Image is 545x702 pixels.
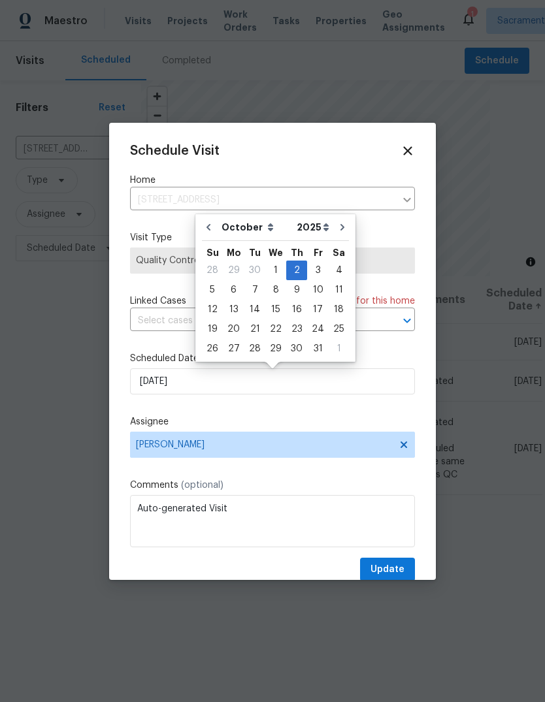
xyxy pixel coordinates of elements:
[286,280,307,300] div: Thu Oct 09 2025
[371,562,405,578] span: Update
[244,261,265,280] div: Tue Sep 30 2025
[223,261,244,280] div: Mon Sep 29 2025
[223,300,244,319] div: Mon Oct 13 2025
[202,261,223,279] div: 28
[223,319,244,339] div: Mon Oct 20 2025
[286,281,307,299] div: 9
[130,352,415,365] label: Scheduled Date
[202,300,223,319] div: Sun Oct 12 2025
[286,300,307,319] div: Thu Oct 16 2025
[401,144,415,158] span: Close
[202,319,223,339] div: Sun Oct 19 2025
[329,340,349,358] div: 1
[265,300,286,319] div: Wed Oct 15 2025
[244,320,265,338] div: 21
[202,339,223,359] div: Sun Oct 26 2025
[286,319,307,339] div: Thu Oct 23 2025
[265,281,286,299] div: 8
[307,320,329,338] div: 24
[223,280,244,300] div: Mon Oct 06 2025
[130,495,415,547] textarea: Auto-generated Visit
[202,280,223,300] div: Sun Oct 05 2025
[223,300,244,319] div: 13
[293,217,333,237] select: Year
[130,479,415,492] label: Comments
[130,415,415,428] label: Assignee
[202,261,223,280] div: Sun Sep 28 2025
[307,339,329,359] div: Fri Oct 31 2025
[202,340,223,358] div: 26
[244,281,265,299] div: 7
[360,558,415,582] button: Update
[249,248,261,257] abbr: Tuesday
[269,248,283,257] abbr: Wednesday
[307,261,329,279] div: 3
[130,368,415,394] input: M/D/YYYY
[244,319,265,339] div: Tue Oct 21 2025
[136,439,392,450] span: [PERSON_NAME]
[398,311,416,330] button: Open
[265,261,286,280] div: Wed Oct 01 2025
[265,319,286,339] div: Wed Oct 22 2025
[265,261,286,279] div: 1
[181,481,223,490] span: (optional)
[329,280,349,300] div: Sat Oct 11 2025
[333,248,345,257] abbr: Saturday
[286,339,307,359] div: Thu Oct 30 2025
[244,340,265,358] div: 28
[307,281,329,299] div: 10
[329,319,349,339] div: Sat Oct 25 2025
[218,217,293,237] select: Month
[329,300,349,319] div: Sat Oct 18 2025
[286,320,307,338] div: 23
[244,300,265,319] div: 14
[244,339,265,359] div: Tue Oct 28 2025
[130,190,395,210] input: Enter in an address
[244,261,265,279] div: 30
[291,248,303,257] abbr: Thursday
[329,261,349,280] div: Sat Oct 04 2025
[227,248,241,257] abbr: Monday
[265,280,286,300] div: Wed Oct 08 2025
[265,339,286,359] div: Wed Oct 29 2025
[223,261,244,279] div: 29
[307,300,329,319] div: 17
[265,320,286,338] div: 22
[244,300,265,319] div: Tue Oct 14 2025
[329,300,349,319] div: 18
[130,231,415,244] label: Visit Type
[223,320,244,338] div: 20
[130,311,378,331] input: Select cases
[286,300,307,319] div: 16
[329,339,349,359] div: Sat Nov 01 2025
[244,280,265,300] div: Tue Oct 07 2025
[333,214,352,240] button: Go to next month
[307,261,329,280] div: Fri Oct 03 2025
[265,300,286,319] div: 15
[329,320,349,338] div: 25
[202,320,223,338] div: 19
[202,281,223,299] div: 5
[286,340,307,358] div: 30
[329,281,349,299] div: 11
[286,261,307,280] div: Thu Oct 02 2025
[202,300,223,319] div: 12
[130,144,220,157] span: Schedule Visit
[136,254,409,267] span: Quality Control
[307,340,329,358] div: 31
[307,319,329,339] div: Fri Oct 24 2025
[206,248,219,257] abbr: Sunday
[199,214,218,240] button: Go to previous month
[130,295,186,308] span: Linked Cases
[223,281,244,299] div: 6
[223,340,244,358] div: 27
[265,340,286,358] div: 29
[307,300,329,319] div: Fri Oct 17 2025
[307,280,329,300] div: Fri Oct 10 2025
[223,339,244,359] div: Mon Oct 27 2025
[314,248,323,257] abbr: Friday
[329,261,349,279] div: 4
[130,174,415,187] label: Home
[286,261,307,279] div: 2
